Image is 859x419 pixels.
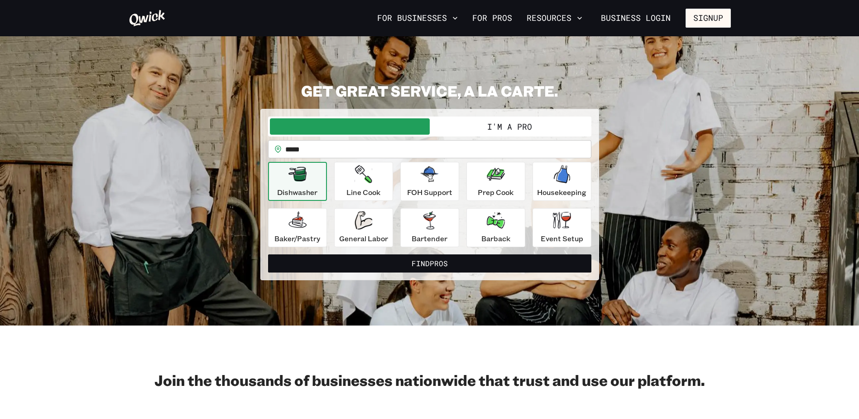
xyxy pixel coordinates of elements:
[129,371,731,389] h2: Join the thousands of businesses nationwide that trust and use our platform.
[537,187,586,198] p: Housekeeping
[593,9,678,28] a: Business Login
[407,187,452,198] p: FOH Support
[334,208,393,247] button: General Labor
[400,162,459,201] button: FOH Support
[478,187,513,198] p: Prep Cook
[260,82,599,100] h2: GET GREAT SERVICE, A LA CARTE.
[268,162,327,201] button: Dishwasher
[541,233,583,244] p: Event Setup
[523,10,586,26] button: Resources
[533,208,591,247] button: Event Setup
[481,233,510,244] p: Barback
[469,10,516,26] a: For Pros
[268,208,327,247] button: Baker/Pastry
[346,187,380,198] p: Line Cook
[400,208,459,247] button: Bartender
[334,162,393,201] button: Line Cook
[412,233,447,244] p: Bartender
[339,233,388,244] p: General Labor
[277,187,317,198] p: Dishwasher
[686,9,731,28] button: Signup
[268,254,591,273] button: FindPros
[533,162,591,201] button: Housekeeping
[466,208,525,247] button: Barback
[466,162,525,201] button: Prep Cook
[430,118,590,135] button: I'm a Pro
[270,118,430,135] button: I'm a Business
[274,233,320,244] p: Baker/Pastry
[374,10,461,26] button: For Businesses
